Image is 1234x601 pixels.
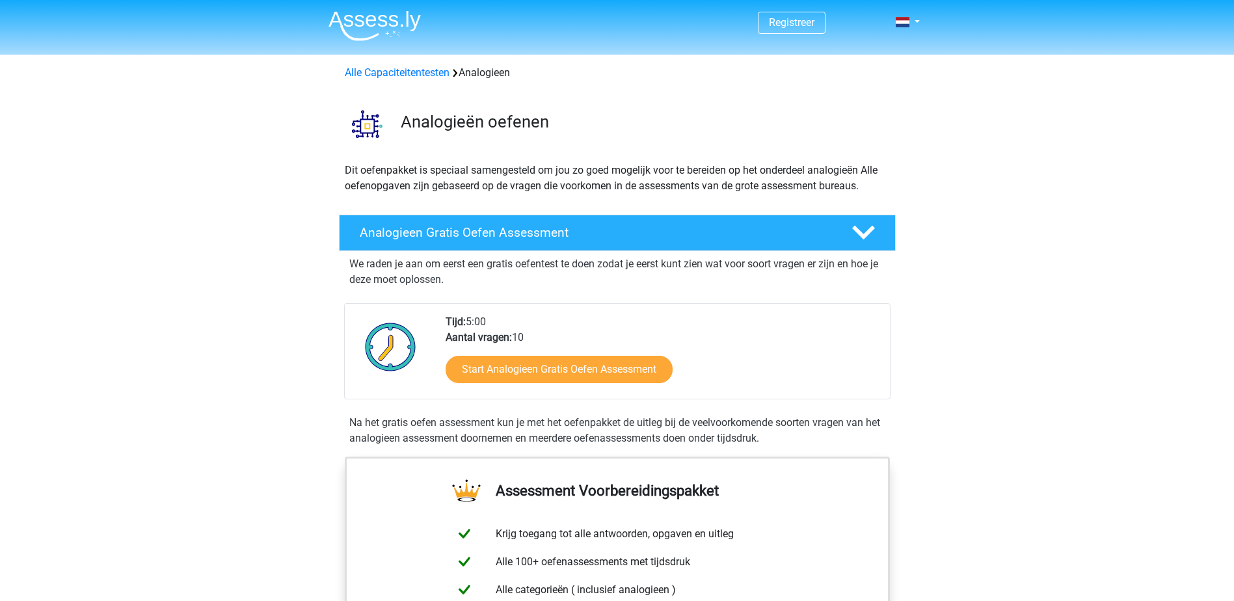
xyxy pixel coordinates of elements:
[446,315,466,328] b: Tijd:
[436,314,889,399] div: 5:00 10
[345,163,890,194] p: Dit oefenpakket is speciaal samengesteld om jou zo goed mogelijk voor te bereiden op het onderdee...
[329,10,421,41] img: Assessly
[358,314,423,379] img: Klok
[769,16,814,29] a: Registreer
[340,65,895,81] div: Analogieen
[360,225,831,240] h4: Analogieen Gratis Oefen Assessment
[446,331,512,343] b: Aantal vragen:
[446,356,673,383] a: Start Analogieen Gratis Oefen Assessment
[334,215,901,251] a: Analogieen Gratis Oefen Assessment
[345,66,449,79] a: Alle Capaciteitentesten
[401,112,885,132] h3: Analogieën oefenen
[340,96,395,152] img: analogieen
[349,256,885,287] p: We raden je aan om eerst een gratis oefentest te doen zodat je eerst kunt zien wat voor soort vra...
[344,415,891,446] div: Na het gratis oefen assessment kun je met het oefenpakket de uitleg bij de veelvoorkomende soorte...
